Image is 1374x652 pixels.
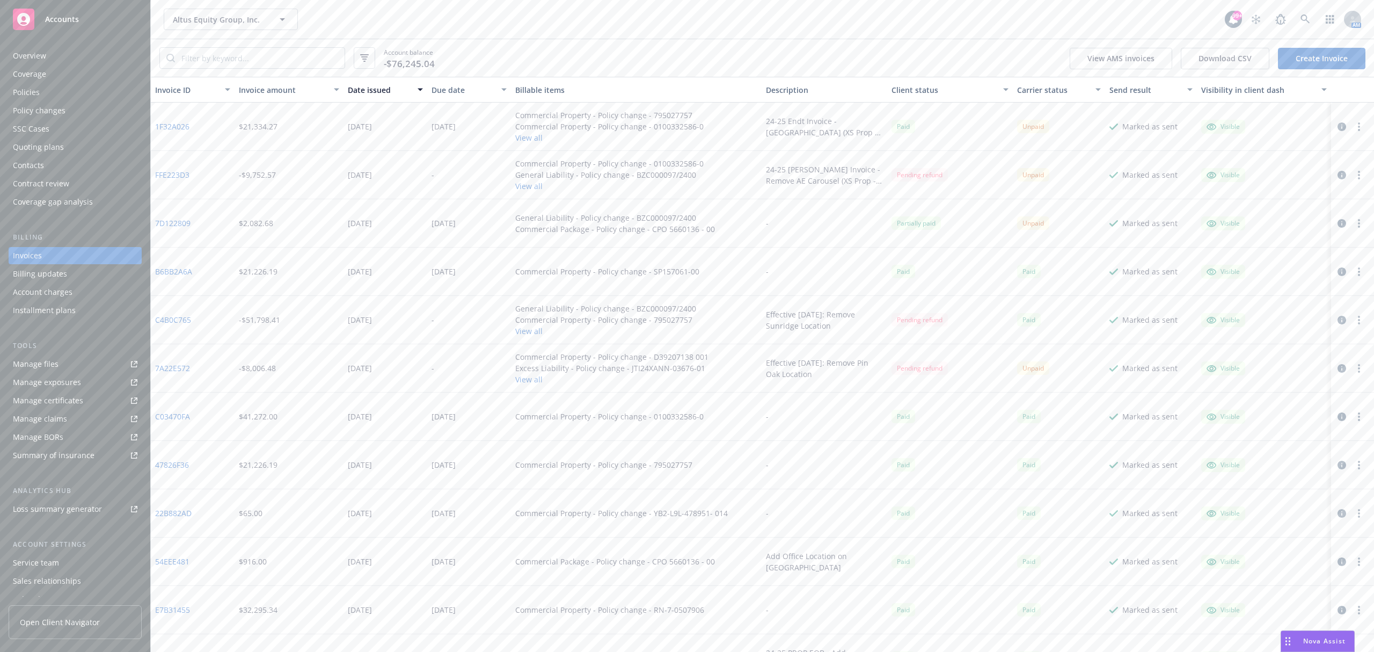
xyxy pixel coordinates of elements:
[9,66,142,83] a: Coverage
[515,508,728,519] div: Commercial Property - Policy change - YB2-L9L-478951- 014
[1319,9,1341,30] a: Switch app
[13,102,65,119] div: Policy changes
[515,604,704,615] div: Commercial Property - Policy change - RN-7-0507906
[427,77,511,103] button: Due date
[9,501,142,518] a: Loss summary generator
[1245,9,1267,30] a: Stop snowing
[155,459,189,470] a: 47826F36
[166,54,175,62] svg: Search
[13,157,44,174] div: Contacts
[239,266,277,277] div: $21,226.19
[1017,120,1049,133] div: Unpaid
[155,121,189,132] a: 1F32A026
[1232,11,1242,20] div: 99+
[432,363,434,374] div: -
[13,66,46,83] div: Coverage
[766,357,883,380] div: Effective [DATE]: Remove Pin Oak Location
[515,303,696,314] div: General Liability - Policy change - BZC000097/2400
[432,508,456,519] div: [DATE]
[1122,604,1178,615] div: Marked as sent
[432,218,456,229] div: [DATE]
[432,84,495,96] div: Due date
[1181,48,1269,69] button: Download CSV
[766,459,769,470] div: -
[432,314,434,325] div: -
[1207,267,1240,277] div: Visible
[348,604,372,615] div: [DATE]
[515,351,708,363] div: Commercial Property - Policy change - D39207138 001
[9,47,142,64] a: Overview
[1207,557,1240,567] div: Visible
[239,314,280,325] div: -$51,798.41
[891,265,915,278] div: Paid
[13,554,59,571] div: Service team
[511,77,762,103] button: Billable items
[887,77,1013,103] button: Client status
[1303,636,1346,646] span: Nova Assist
[348,556,372,567] div: [DATE]
[432,556,456,567] div: [DATE]
[891,506,915,520] div: Paid
[432,459,456,470] div: [DATE]
[891,216,941,230] div: Partially paid
[348,266,372,277] div: [DATE]
[13,573,81,590] div: Sales relationships
[1122,314,1178,325] div: Marked as sent
[13,429,63,446] div: Manage BORs
[9,139,142,156] a: Quoting plans
[515,459,692,470] div: Commercial Property - Policy change - 795027757
[239,459,277,470] div: $21,226.19
[432,169,434,180] div: -
[348,169,372,180] div: [DATE]
[155,508,192,519] a: 22B882AD
[891,361,948,375] div: Pending refund
[1017,458,1041,472] div: Paid
[1105,77,1197,103] button: Send result
[515,180,704,192] button: View all
[9,157,142,174] a: Contacts
[13,193,93,211] div: Coverage gap analysis
[9,232,142,243] div: Billing
[235,77,343,103] button: Invoice amount
[1017,555,1041,568] span: Paid
[173,14,266,25] span: Altus Equity Group, Inc.
[155,169,189,180] a: FFE223D3
[155,411,190,422] a: C03470FA
[155,604,190,615] a: E7B31455
[1122,508,1178,519] div: Marked as sent
[13,392,83,409] div: Manage certificates
[1122,169,1178,180] div: Marked as sent
[1122,121,1178,132] div: Marked as sent
[515,556,715,567] div: Commercial Package - Policy change - CPO 5660136 - 00
[13,139,64,156] div: Quoting plans
[1207,412,1240,422] div: Visible
[9,410,142,428] a: Manage claims
[239,169,276,180] div: -$9,752.57
[9,374,142,391] a: Manage exposures
[9,591,142,608] a: Related accounts
[1017,603,1041,617] div: Paid
[515,132,704,143] button: View all
[1017,313,1041,327] span: Paid
[155,266,192,277] a: B6BB2A6A
[891,120,915,133] div: Paid
[515,110,704,121] div: Commercial Property - Policy change - 795027757
[1295,9,1316,30] a: Search
[9,429,142,446] a: Manage BORs
[9,265,142,282] a: Billing updates
[9,84,142,101] a: Policies
[151,77,235,103] button: Invoice ID
[9,447,142,464] a: Summary of insurance
[432,604,456,615] div: [DATE]
[13,47,46,64] div: Overview
[1197,77,1331,103] button: Visibility in client dash
[766,411,769,422] div: -
[348,218,372,229] div: [DATE]
[9,356,142,373] a: Manage files
[891,168,948,182] div: Pending refund
[384,48,435,68] span: Account balance
[13,84,40,101] div: Policies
